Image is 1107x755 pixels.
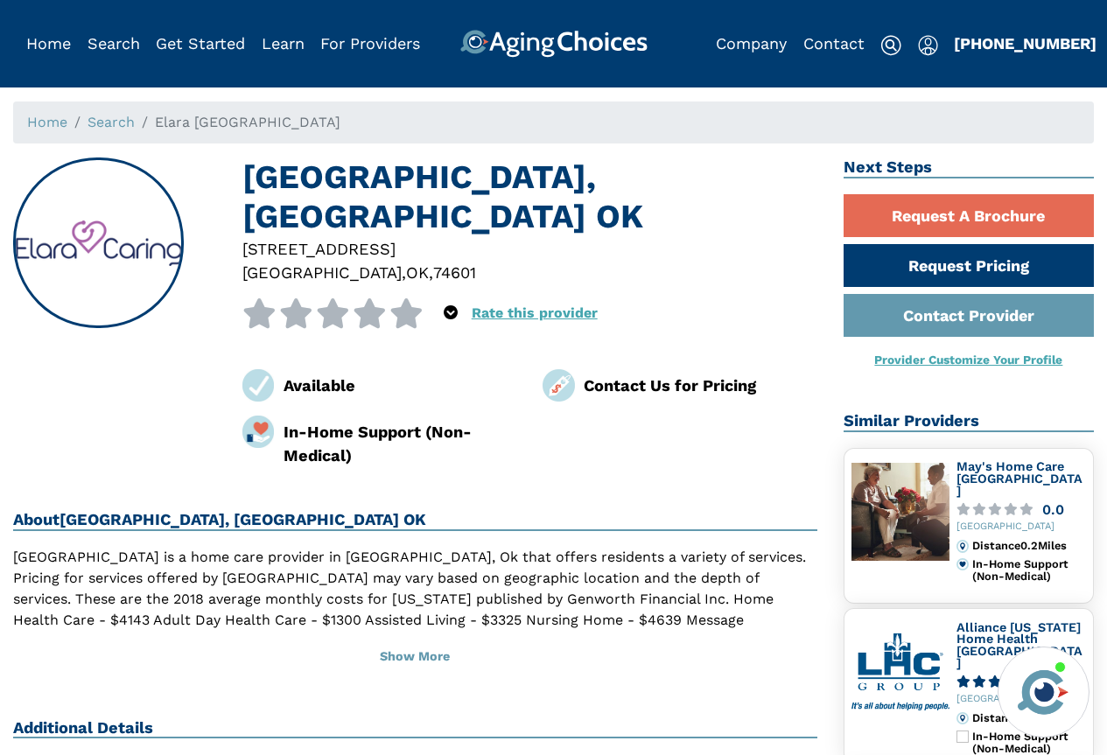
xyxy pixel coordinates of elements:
[242,263,402,282] span: [GEOGRAPHIC_DATA]
[472,304,598,321] a: Rate this provider
[918,35,938,56] img: user-icon.svg
[429,263,433,282] span: ,
[88,30,140,58] div: Popover trigger
[956,459,1082,497] a: May's Home Care [GEOGRAPHIC_DATA]
[918,30,938,58] div: Popover trigger
[956,620,1082,670] a: Alliance [US_STATE] Home Health [GEOGRAPHIC_DATA]
[13,510,817,531] h2: About [GEOGRAPHIC_DATA], [GEOGRAPHIC_DATA] OK
[406,263,429,282] span: OK
[956,558,969,570] img: primary.svg
[284,420,517,468] div: In-Home Support (Non-Medical)
[844,244,1094,287] a: Request Pricing
[844,157,1094,178] h2: Next Steps
[262,34,305,52] a: Learn
[972,712,1086,724] div: Distance 0.5 Miles
[1013,662,1073,722] img: avatar
[459,30,647,58] img: AgingChoices
[956,540,969,552] img: distance.svg
[972,558,1086,584] div: In-Home Support (Non-Medical)
[803,34,865,52] a: Contact
[956,521,1086,533] div: [GEOGRAPHIC_DATA]
[26,34,71,52] a: Home
[844,411,1094,432] h2: Similar Providers
[844,194,1094,237] a: Request A Brochure
[242,157,817,237] h1: [GEOGRAPHIC_DATA], [GEOGRAPHIC_DATA] OK
[13,101,1094,143] nav: breadcrumb
[444,298,458,328] div: Popover trigger
[155,114,340,130] span: Elara [GEOGRAPHIC_DATA]
[284,374,517,397] div: Available
[156,34,245,52] a: Get Started
[584,374,817,397] div: Contact Us for Pricing
[954,34,1096,52] a: [PHONE_NUMBER]
[716,34,787,52] a: Company
[13,638,817,676] button: Show More
[956,694,1086,705] div: [GEOGRAPHIC_DATA]
[13,547,817,652] p: [GEOGRAPHIC_DATA] is a home care provider in [GEOGRAPHIC_DATA], Ok that offers residents a variet...
[320,34,420,52] a: For Providers
[880,35,901,56] img: search-icon.svg
[13,718,817,739] h2: Additional Details
[972,540,1086,552] div: Distance 0.2 Miles
[956,675,1086,689] a: 4.3
[956,712,969,724] img: distance.svg
[956,503,1086,516] a: 0.0
[874,353,1062,367] a: Provider Customize Your Profile
[27,114,67,130] a: Home
[844,294,1094,337] a: Contact Provider
[402,263,406,282] span: ,
[433,261,476,284] div: 74601
[1042,503,1064,516] div: 0.0
[88,114,135,130] a: Search
[242,237,817,261] div: [STREET_ADDRESS]
[15,220,183,266] img: Elara Ponca City, Ponca City OK
[88,34,140,52] a: Search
